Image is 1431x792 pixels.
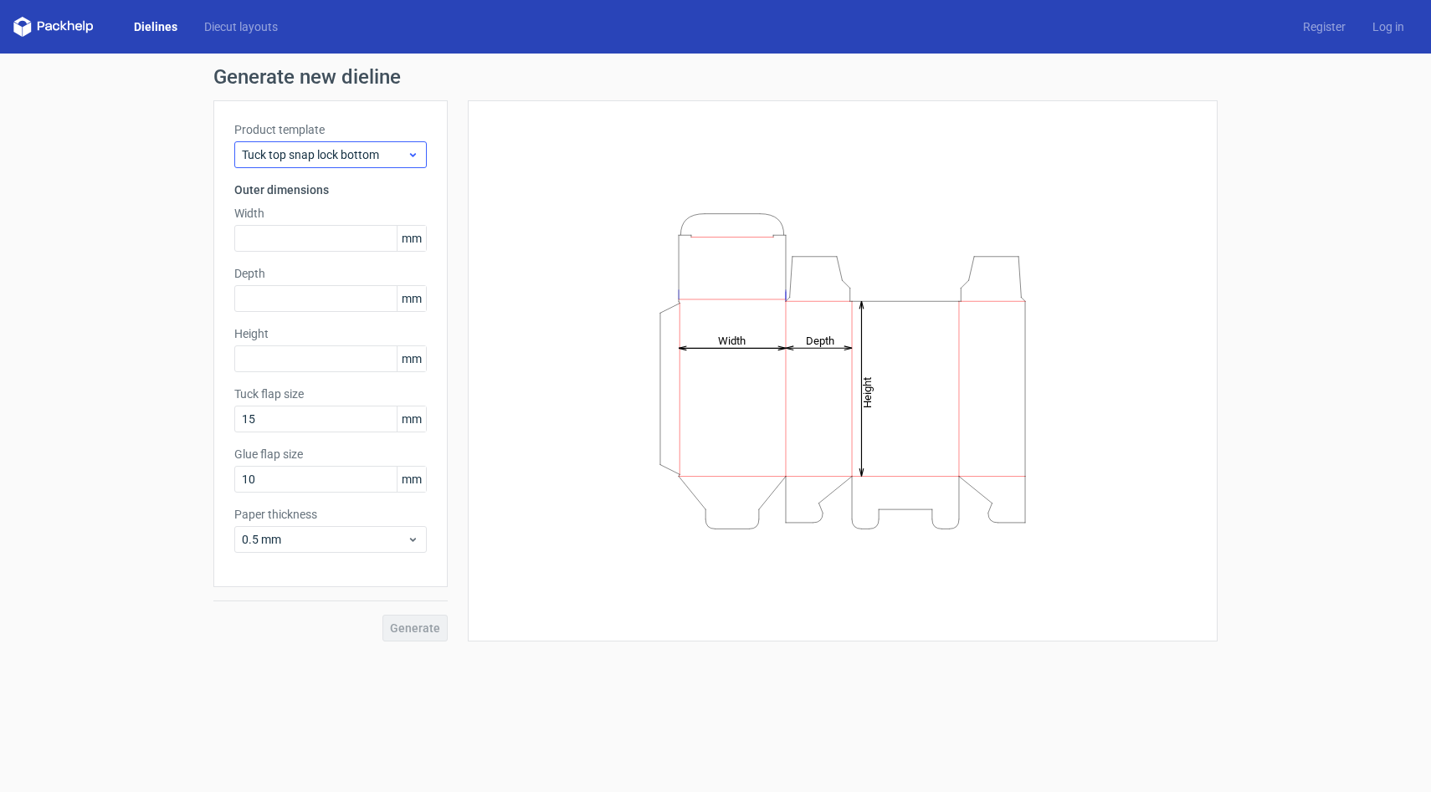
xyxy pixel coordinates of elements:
[397,467,426,492] span: mm
[1290,18,1359,35] a: Register
[234,181,427,198] h3: Outer dimensions
[806,334,834,346] tspan: Depth
[861,376,874,407] tspan: Height
[397,286,426,311] span: mm
[718,334,746,346] tspan: Width
[234,446,427,462] label: Glue flap size
[397,346,426,371] span: mm
[234,265,427,282] label: Depth
[234,121,427,138] label: Product template
[121,18,191,35] a: Dielines
[191,18,291,35] a: Diecut layouts
[234,205,427,222] label: Width
[397,406,426,432] span: mm
[234,506,427,523] label: Paper thickness
[234,325,427,342] label: Height
[242,531,407,548] span: 0.5 mm
[242,146,407,163] span: Tuck top snap lock bottom
[234,386,427,402] label: Tuck flap size
[397,226,426,251] span: mm
[1359,18,1418,35] a: Log in
[213,67,1218,87] h1: Generate new dieline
